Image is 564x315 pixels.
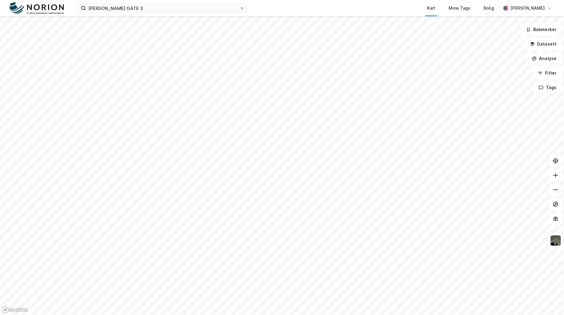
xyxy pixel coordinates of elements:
div: Kontrollprogram for chat [534,286,564,315]
button: Datasett [525,38,562,50]
div: [PERSON_NAME] [510,5,545,12]
button: Analyse [527,52,562,65]
div: Mine Tags [449,5,470,12]
div: Kart [427,5,435,12]
div: Bolig [484,5,494,12]
iframe: Chat Widget [534,286,564,315]
button: Tags [534,81,562,94]
img: norion-logo.80e7a08dc31c2e691866.png [10,2,64,14]
button: Bokmerker [521,24,562,36]
img: 9k= [550,235,561,246]
a: Mapbox homepage [2,306,28,313]
button: Filter [533,67,562,79]
input: Søk på adresse, matrikkel, gårdeiere, leietakere eller personer [86,4,240,13]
